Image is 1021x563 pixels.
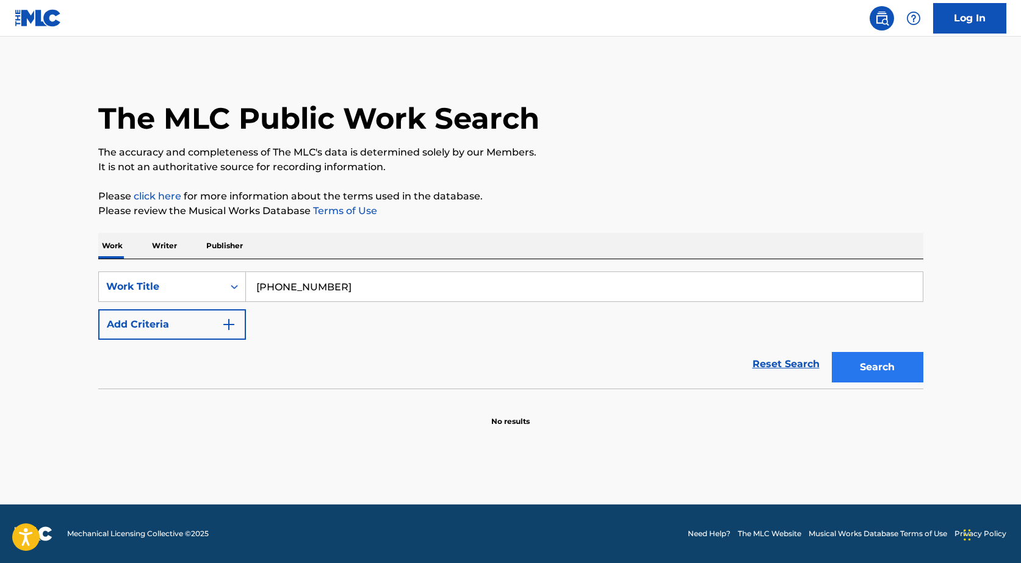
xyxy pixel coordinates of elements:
[98,204,923,218] p: Please review the Musical Works Database
[98,309,246,340] button: Add Criteria
[901,6,926,30] div: Help
[311,205,377,217] a: Terms of Use
[148,233,181,259] p: Writer
[203,233,247,259] p: Publisher
[106,279,216,294] div: Work Title
[222,317,236,332] img: 9d2ae6d4665cec9f34b9.svg
[875,11,889,26] img: search
[98,271,923,389] form: Search Form
[98,100,539,137] h1: The MLC Public Work Search
[15,9,62,27] img: MLC Logo
[67,528,209,539] span: Mechanical Licensing Collective © 2025
[98,145,923,160] p: The accuracy and completeness of The MLC's data is determined solely by our Members.
[15,526,52,541] img: logo
[832,352,923,382] button: Search
[933,3,1006,34] a: Log In
[809,528,947,539] a: Musical Works Database Terms of Use
[964,517,971,553] div: Drag
[960,504,1021,563] iframe: Chat Widget
[746,351,826,378] a: Reset Search
[98,160,923,174] p: It is not an authoritative source for recording information.
[738,528,801,539] a: The MLC Website
[870,6,894,30] a: Public Search
[134,190,181,202] a: click here
[688,528,731,539] a: Need Help?
[954,528,1006,539] a: Privacy Policy
[491,401,530,427] p: No results
[98,233,126,259] p: Work
[906,11,921,26] img: help
[98,189,923,204] p: Please for more information about the terms used in the database.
